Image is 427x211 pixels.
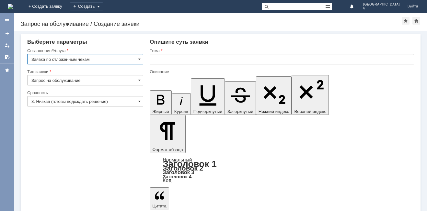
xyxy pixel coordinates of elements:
[172,93,191,115] button: Курсив
[27,70,142,74] div: Тип заявки
[27,39,87,45] span: Выберите параметры
[152,147,183,152] span: Формат абзаца
[227,109,253,114] span: Зачеркнутый
[21,21,402,27] div: Запрос на обслуживание / Создание заявки
[152,204,167,208] span: Цитата
[412,17,420,25] div: Сделать домашней страницей
[292,75,329,115] button: Верхний индекс
[150,187,169,209] button: Цитата
[70,3,103,10] div: Создать
[150,90,172,115] button: Жирный
[150,115,185,153] button: Формат абзаца
[193,109,222,114] span: Подчеркнутый
[163,169,194,175] a: Заголовок 3
[27,91,142,95] div: Срочность
[8,4,13,9] img: logo
[294,109,326,114] span: Верхний индекс
[163,164,203,172] a: Заголовок 2
[402,17,410,25] div: Добавить в избранное
[163,157,192,162] a: Нормальный
[259,109,289,114] span: Нижний индекс
[225,81,256,115] button: Зачеркнутый
[150,70,413,74] div: Описание
[2,52,12,62] a: Мои согласования
[191,78,225,115] button: Подчеркнутый
[150,39,208,45] span: Опишите суть заявки
[27,49,142,53] div: Соглашение/Услуга
[174,109,188,114] span: Курсив
[163,174,191,179] a: Заголовок 4
[8,4,13,9] a: Перейти на домашнюю страницу
[363,6,400,10] span: 6
[2,40,12,50] a: Мои заявки
[152,109,169,114] span: Жирный
[163,159,217,169] a: Заголовок 1
[150,49,413,53] div: Тема
[363,3,400,6] span: [GEOGRAPHIC_DATA]
[150,158,414,183] div: Формат абзаца
[256,76,292,115] button: Нижний индекс
[2,28,12,39] a: Создать заявку
[163,178,171,183] a: Код
[325,3,332,9] span: Расширенный поиск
